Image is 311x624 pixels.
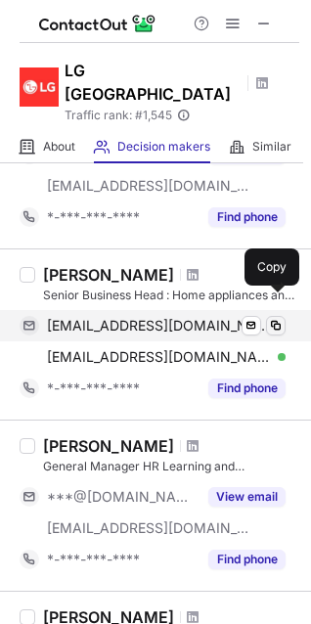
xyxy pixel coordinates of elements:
[208,550,286,569] button: Reveal Button
[39,12,156,35] img: ContactOut v5.3.10
[43,458,299,475] div: General Manager HR Learning and Development
[43,436,174,456] div: [PERSON_NAME]
[252,139,291,155] span: Similar
[47,348,271,366] span: [EMAIL_ADDRESS][DOMAIN_NAME]
[20,67,59,107] img: 92b8fa320889c8ea53cc828b76417b8e
[208,379,286,398] button: Reveal Button
[43,287,299,304] div: Senior Business Head : Home appliances and Airconditioner
[43,139,75,155] span: About
[43,265,174,285] div: [PERSON_NAME]
[47,177,250,195] span: [EMAIL_ADDRESS][DOMAIN_NAME]
[47,488,197,506] span: ***@[DOMAIN_NAME]
[117,139,210,155] span: Decision makers
[208,487,286,507] button: Reveal Button
[47,317,271,334] span: [EMAIL_ADDRESS][DOMAIN_NAME]
[208,207,286,227] button: Reveal Button
[47,519,250,537] span: [EMAIL_ADDRESS][DOMAIN_NAME]
[65,59,241,106] h1: LG [GEOGRAPHIC_DATA]
[65,109,172,122] span: Traffic rank: # 1,545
